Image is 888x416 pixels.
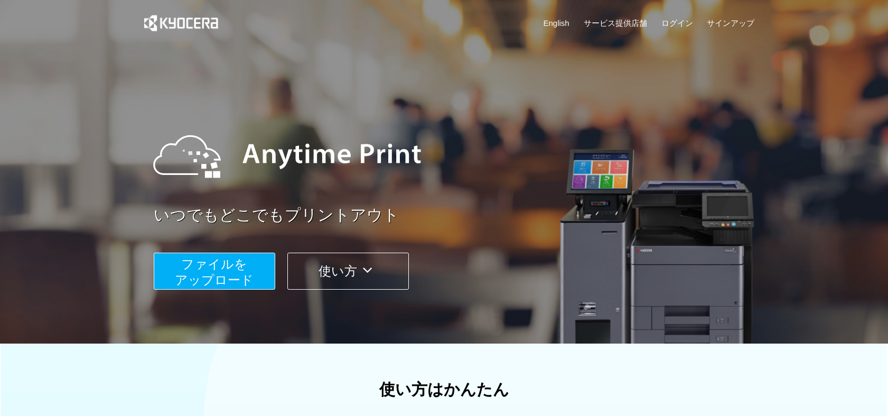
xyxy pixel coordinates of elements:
button: ファイルを​​アップロード [154,253,275,290]
a: サービス提供店舗 [584,17,647,29]
a: いつでもどこでもプリントアウト [154,204,761,227]
span: ファイルを ​​アップロード [175,257,254,287]
a: English [544,17,569,29]
a: ログイン [661,17,693,29]
a: サインアップ [707,17,754,29]
button: 使い方 [287,253,409,290]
